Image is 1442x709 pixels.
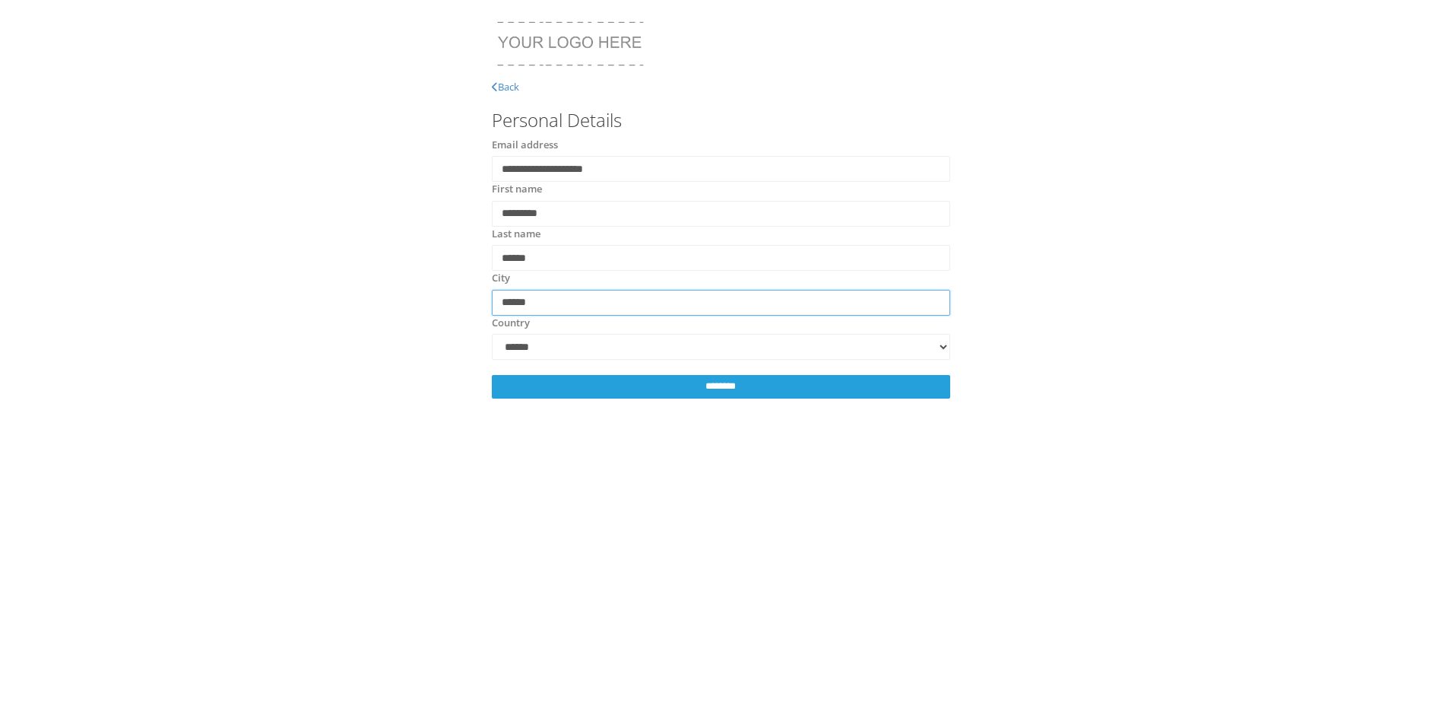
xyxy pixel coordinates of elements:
label: First name [492,182,542,197]
h3: Personal Details [492,110,949,130]
label: Last name [492,227,540,242]
label: Country [492,316,530,331]
label: City [492,271,510,286]
label: Email address [492,138,558,153]
img: yourlogohere.png [492,15,650,72]
a: Back [492,80,519,94]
